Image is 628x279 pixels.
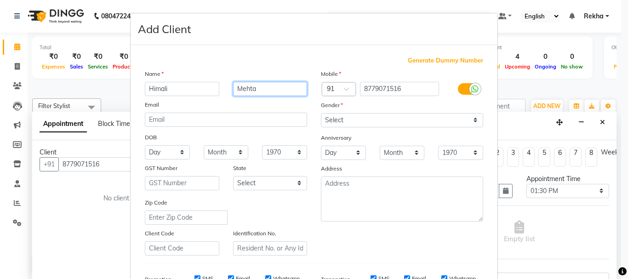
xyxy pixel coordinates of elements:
label: Gender [321,101,343,109]
input: Mobile [360,82,440,96]
label: Name [145,70,164,78]
label: Identification No. [233,229,276,238]
label: State [233,164,246,172]
label: Email [145,101,159,109]
label: DOB [145,133,157,142]
label: GST Number [145,164,177,172]
input: Last Name [233,82,308,96]
h4: Add Client [138,21,191,37]
label: Mobile [321,70,341,78]
label: Anniversary [321,134,351,142]
span: Generate Dummy Number [408,56,483,65]
label: Client Code [145,229,174,238]
input: First Name [145,82,219,96]
input: GST Number [145,176,219,190]
input: Enter Zip Code [145,211,228,225]
label: Address [321,165,342,173]
label: Zip Code [145,199,167,207]
input: Resident No. or Any Id [233,241,308,256]
input: Client Code [145,241,219,256]
input: Email [145,113,307,127]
